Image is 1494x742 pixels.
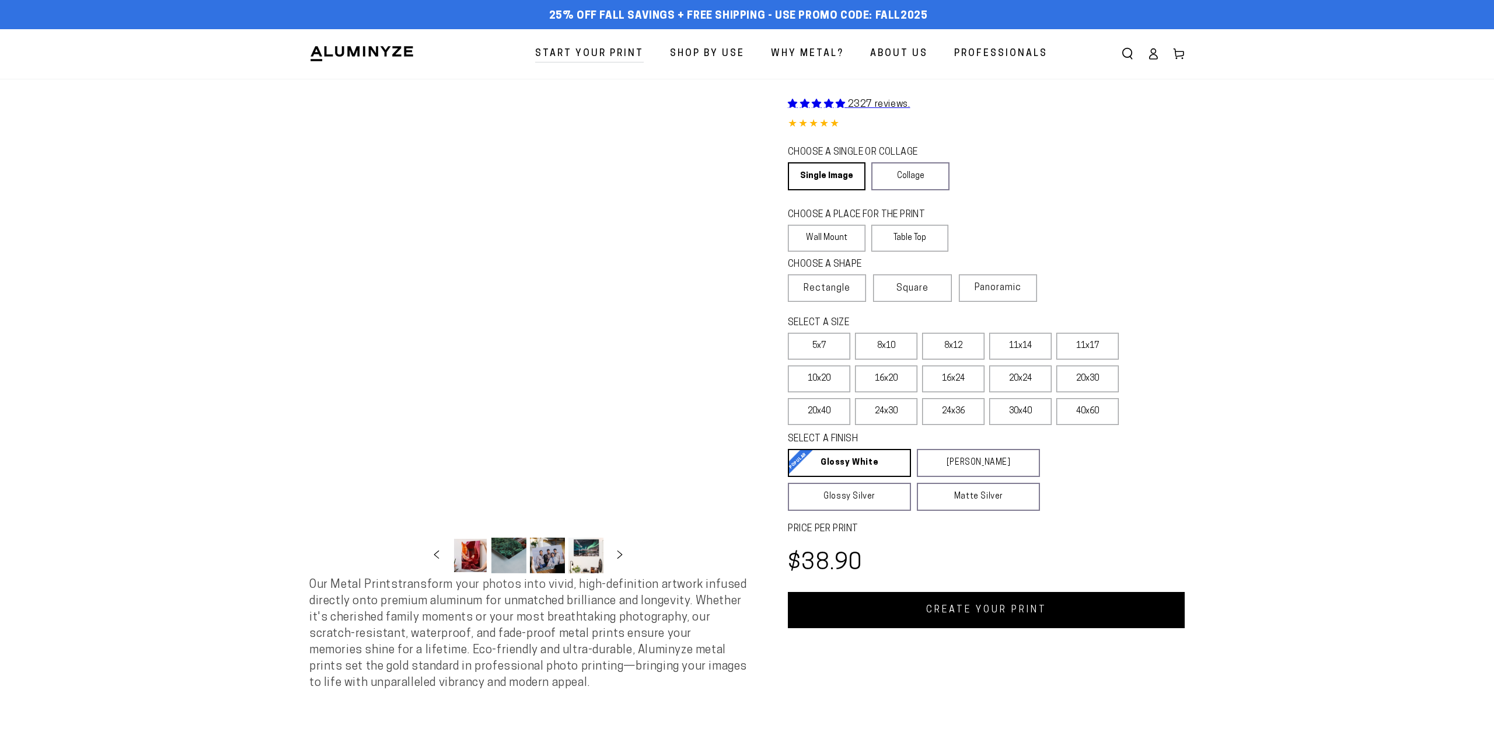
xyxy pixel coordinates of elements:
a: Single Image [788,162,865,190]
span: About Us [870,46,928,62]
span: Panoramic [975,283,1021,292]
span: Why Metal? [771,46,844,62]
label: 30x40 [989,398,1052,425]
a: Start Your Print [526,39,652,69]
a: Glossy Silver [788,483,911,511]
label: 10x20 [788,365,850,392]
label: 8x12 [922,333,985,360]
button: Load image 3 in gallery view [530,538,565,573]
span: Professionals [954,46,1048,62]
bdi: $38.90 [788,552,863,575]
label: PRICE PER PRINT [788,522,1185,536]
span: Shop By Use [670,46,745,62]
media-gallery: Gallery Viewer [309,79,747,577]
button: Load image 2 in gallery view [491,538,526,573]
label: 11x14 [989,333,1052,360]
label: 20x30 [1056,365,1119,392]
span: 2327 reviews. [848,100,910,109]
img: Aluminyze [309,45,414,62]
label: 8x10 [855,333,917,360]
label: 16x20 [855,365,917,392]
legend: SELECT A SIZE [788,316,1021,330]
a: Professionals [945,39,1056,69]
label: 24x30 [855,398,917,425]
a: CREATE YOUR PRINT [788,592,1185,628]
a: Matte Silver [917,483,1040,511]
button: Load image 1 in gallery view [453,538,488,573]
a: Why Metal? [762,39,853,69]
span: Rectangle [804,281,850,295]
a: Collage [871,162,949,190]
label: 20x24 [989,365,1052,392]
label: 16x24 [922,365,985,392]
label: 11x17 [1056,333,1119,360]
a: Shop By Use [661,39,753,69]
summary: Search our site [1115,41,1140,67]
label: 40x60 [1056,398,1119,425]
button: Load image 4 in gallery view [568,538,603,573]
a: About Us [861,39,937,69]
label: 24x36 [922,398,985,425]
span: Our Metal Prints transform your photos into vivid, high-definition artwork infused directly onto ... [309,579,747,689]
legend: CHOOSE A PLACE FOR THE PRINT [788,208,938,222]
legend: CHOOSE A SHAPE [788,258,940,271]
button: Slide right [607,542,633,568]
span: Start Your Print [535,46,644,62]
span: 25% off FALL Savings + Free Shipping - Use Promo Code: FALL2025 [549,10,928,23]
a: [PERSON_NAME] [917,449,1040,477]
a: Glossy White [788,449,911,477]
legend: CHOOSE A SINGLE OR COLLAGE [788,146,938,159]
div: 4.85 out of 5.0 stars [788,116,1185,133]
label: Table Top [871,225,949,252]
legend: SELECT A FINISH [788,433,1012,446]
label: 5x7 [788,333,850,360]
button: Slide left [424,542,449,568]
a: 2327 reviews. [788,100,910,109]
span: Square [896,281,928,295]
label: 20x40 [788,398,850,425]
label: Wall Mount [788,225,865,252]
